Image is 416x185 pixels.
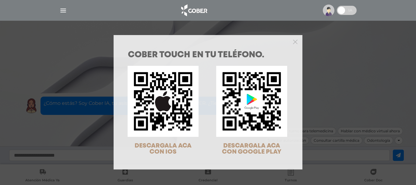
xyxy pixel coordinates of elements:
button: Close [293,39,298,44]
img: qr-code [128,66,199,137]
span: DESCARGALA ACA CON GOOGLE PLAY [222,143,281,155]
img: qr-code [216,66,287,137]
span: DESCARGALA ACA CON IOS [135,143,192,155]
h1: COBER TOUCH en tu teléfono. [128,51,288,59]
